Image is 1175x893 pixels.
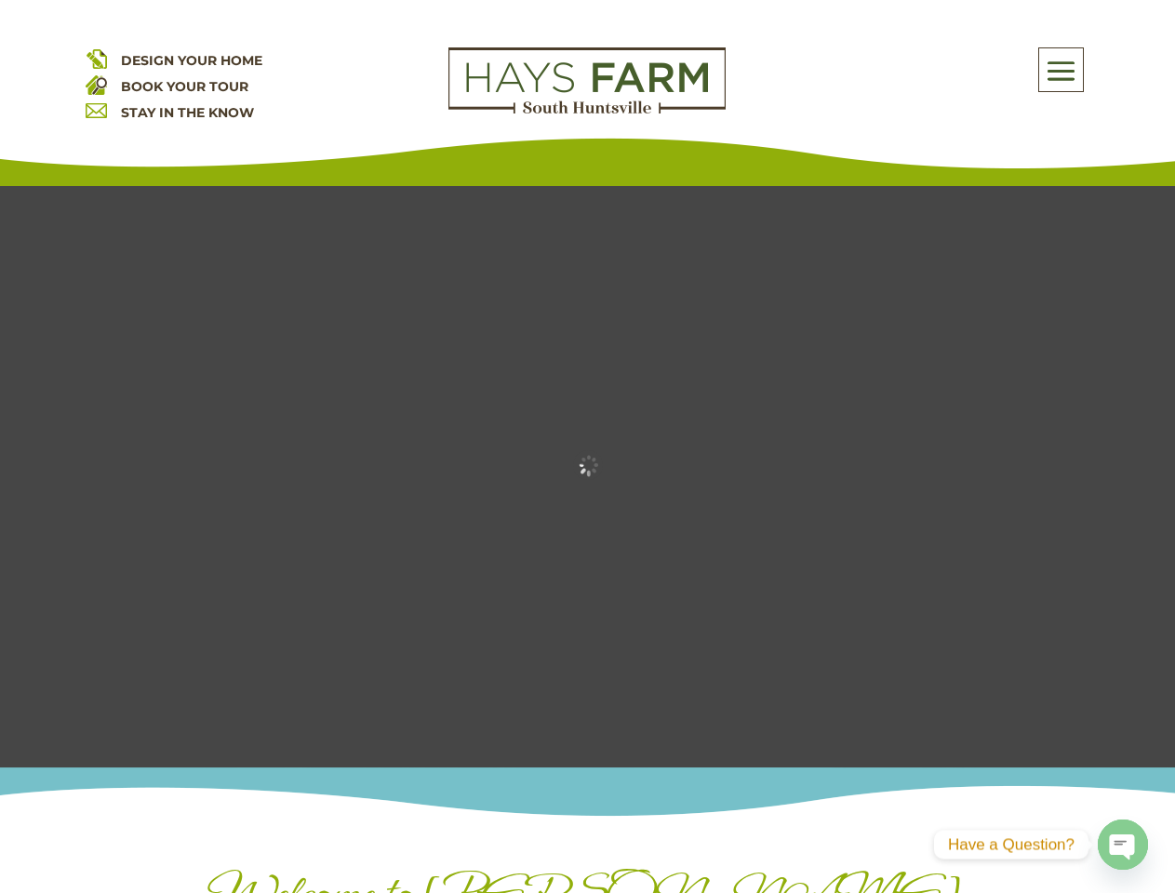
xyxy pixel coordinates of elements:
[448,101,726,118] a: hays farm homes huntsville development
[121,52,262,69] a: DESIGN YOUR HOME
[121,78,248,95] a: BOOK YOUR TOUR
[448,47,726,114] img: Logo
[121,104,254,121] a: STAY IN THE KNOW
[86,73,107,95] img: book your home tour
